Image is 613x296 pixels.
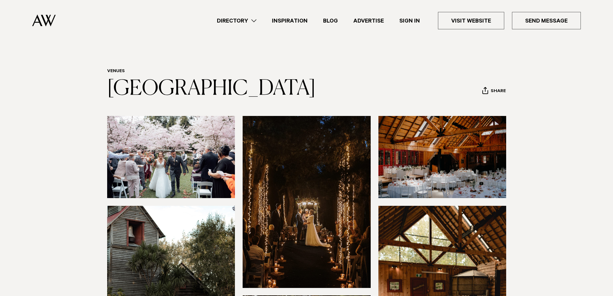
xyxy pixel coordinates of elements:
a: Sign In [392,16,428,25]
a: Blog [315,16,346,25]
a: Send Message [512,12,581,29]
a: Inspiration [264,16,315,25]
img: Auckland Weddings Logo [32,14,56,26]
img: rustic barn wedding venue auckland [378,116,506,198]
a: Directory [209,16,264,25]
span: Share [491,89,506,95]
a: Visit Website [438,12,504,29]
img: cherry blossoms ceremony auckland [107,116,235,198]
a: [GEOGRAPHIC_DATA] [107,79,316,99]
a: Advertise [346,16,392,25]
a: Venues [107,69,125,74]
button: Share [482,87,506,96]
